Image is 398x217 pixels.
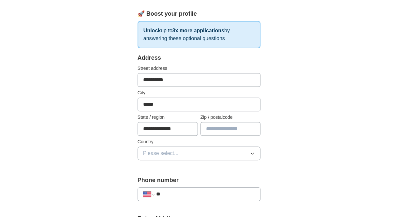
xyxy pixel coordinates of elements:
[138,147,261,160] button: Please select...
[138,65,261,72] label: Street address
[138,138,261,145] label: Country
[143,28,161,33] strong: Unlock
[143,149,179,157] span: Please select...
[138,21,261,48] p: up to by answering these optional questions
[172,28,224,33] strong: 3x more applications
[138,176,261,185] label: Phone number
[200,114,261,121] label: Zip / postalcode
[138,89,261,96] label: City
[138,114,198,121] label: State / region
[138,9,261,18] div: 🚀 Boost your profile
[138,54,261,62] div: Address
